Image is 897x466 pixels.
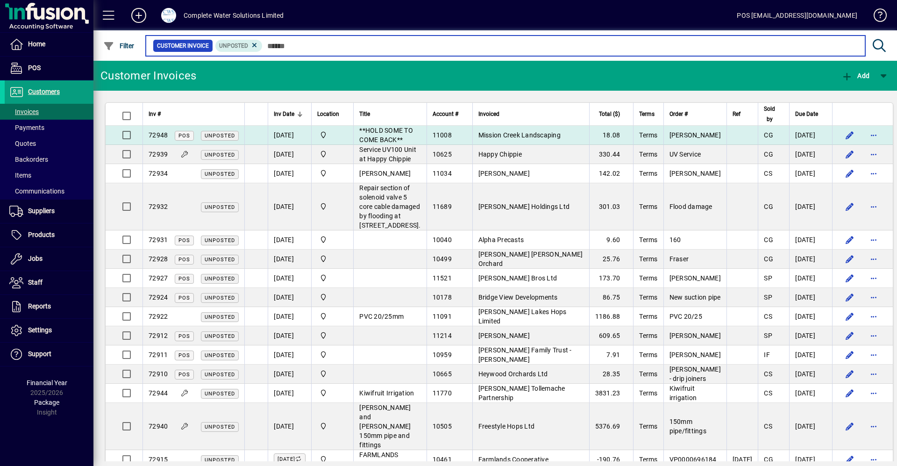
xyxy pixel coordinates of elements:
a: Jobs [5,247,93,271]
td: [DATE] [268,145,311,164]
span: **HOLD SOME TO COME BACK** [359,127,413,143]
div: Account # [433,109,467,119]
span: Inv Date [274,109,294,119]
span: Motueka [317,168,348,179]
td: [DATE] [789,307,832,326]
span: Invoiced [478,109,499,119]
span: CS [764,170,772,177]
span: Items [9,172,31,179]
span: Terms [639,294,657,301]
span: Payments [9,124,44,131]
span: 10040 [433,236,452,244]
button: Add [124,7,154,24]
td: [DATE] [268,288,311,307]
span: POS [178,372,190,378]
td: 86.75 [589,288,634,307]
span: CG [764,203,773,210]
span: Terms [639,389,657,397]
span: Terms [639,131,657,139]
button: Edit [842,271,857,286]
span: Happy Chippie [478,151,522,158]
span: CG [764,151,773,158]
span: Invoices [9,108,39,115]
button: More options [866,128,881,143]
a: Support [5,343,93,366]
td: 330.44 [589,145,634,164]
span: 72932 [149,203,168,210]
span: Terms [639,255,657,263]
button: Add [839,67,872,84]
button: Edit [842,199,857,214]
td: [DATE] [789,403,832,450]
span: PVC 20/25mm [359,313,404,320]
button: More options [866,347,881,362]
span: Kiwifruit irrigation [669,385,697,401]
td: [DATE] [268,384,311,403]
div: Inv Date [274,109,306,119]
span: Motueka [317,421,348,431]
span: 72931 [149,236,168,244]
div: Sold by [764,104,783,124]
span: Suppliers [28,207,55,215]
span: Terms [639,351,657,358]
td: [DATE] [789,326,832,345]
span: Backorders [9,156,48,163]
span: POS [178,257,190,263]
span: 10499 [433,255,452,263]
div: Title [359,109,420,119]
span: Motueka [317,369,348,379]
span: Home [28,40,45,48]
span: Package [34,399,59,406]
span: Motueka [317,273,348,283]
td: [DATE] [789,345,832,365]
span: [PERSON_NAME] Tollemache Partnership [478,385,565,401]
td: [DATE] [268,307,311,326]
span: Order # [669,109,688,119]
span: 10505 [433,423,452,430]
span: Terms [639,203,657,210]
button: More options [866,147,881,162]
span: 10665 [433,370,452,378]
a: Reports [5,295,93,318]
td: 3831.23 [589,384,634,403]
a: Backorders [5,151,93,167]
span: Flood damage [669,203,712,210]
span: CG [764,456,773,463]
button: More options [866,366,881,381]
span: 11214 [433,332,452,339]
a: Products [5,223,93,247]
span: Unposted [205,257,235,263]
a: Settings [5,319,93,342]
button: Edit [842,147,857,162]
span: [PERSON_NAME] Family Trust - [PERSON_NAME] [478,346,572,363]
span: 72927 [149,274,168,282]
button: More options [866,309,881,324]
span: [PERSON_NAME] [669,131,721,139]
span: 11770 [433,389,452,397]
span: Repair section of solenoid valve 5 core cable damaged by flooding at [STREET_ADDRESS]. [359,184,420,229]
span: CG [764,236,773,244]
a: Quotes [5,136,93,151]
span: Freestyle Hops Ltd [478,423,535,430]
button: More options [866,166,881,181]
span: Motueka [317,201,348,212]
span: Terms [639,370,657,378]
td: 5376.69 [589,403,634,450]
button: Edit [842,309,857,324]
span: Sold by [764,104,775,124]
span: Inv # [149,109,161,119]
td: [DATE] [789,230,832,250]
td: [DATE] [789,288,832,307]
span: POS [178,295,190,301]
span: POS [178,333,190,339]
button: Edit [842,386,857,401]
span: Service UV100 Unit at Happy Chippie [359,146,416,163]
span: [PERSON_NAME] [478,170,530,177]
span: 10959 [433,351,452,358]
span: SP [764,274,772,282]
button: Edit [842,328,857,343]
td: [DATE] [268,345,311,365]
td: 1186.88 [589,307,634,326]
span: CG [764,255,773,263]
td: [DATE] [789,183,832,230]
